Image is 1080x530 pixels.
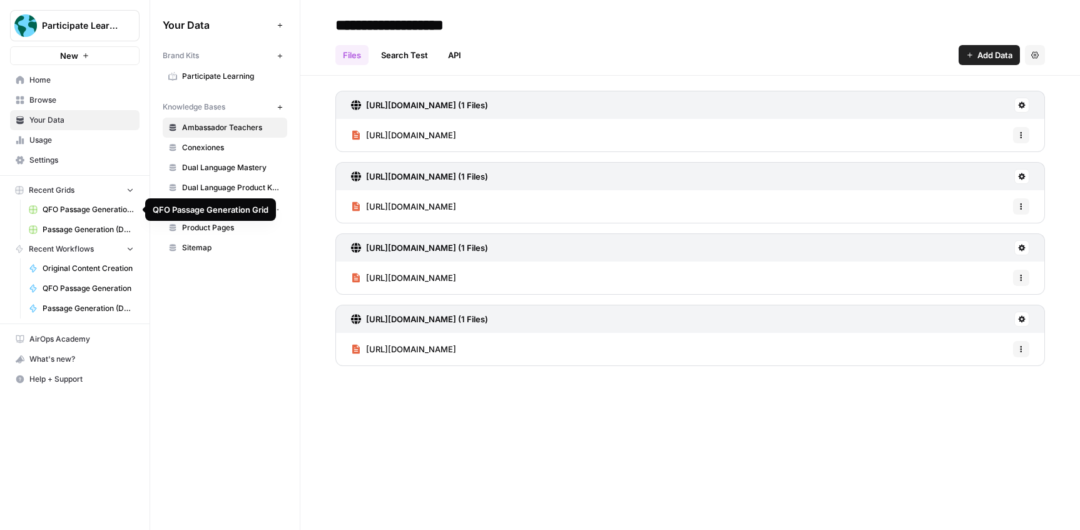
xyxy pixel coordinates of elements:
button: Recent Workflows [10,240,140,258]
button: Add Data [959,45,1020,65]
span: Sitemap [182,242,282,253]
span: Participate Learning [182,71,282,82]
span: Passage Generation (Deep Research) Grid [43,224,134,235]
span: Knowledge Bases [163,101,225,113]
span: Participate Learning [42,19,118,32]
a: Product Pages [163,218,287,238]
div: QFO Passage Generation Grid [153,203,268,216]
span: New [60,49,78,62]
a: [URL][DOMAIN_NAME] (1 Files) [351,163,488,190]
a: Usage [10,130,140,150]
button: Help + Support [10,369,140,389]
a: [URL][DOMAIN_NAME] [351,333,456,365]
span: [URL][DOMAIN_NAME] [366,343,456,355]
a: Home [10,70,140,90]
a: Dual Language Mastery [163,158,287,178]
h3: [URL][DOMAIN_NAME] (1 Files) [366,99,488,111]
a: [URL][DOMAIN_NAME] [351,190,456,223]
a: [URL][DOMAIN_NAME] [351,119,456,151]
button: Workspace: Participate Learning [10,10,140,41]
a: Dual Language Product Knowledge [163,178,287,198]
a: Conexiones [163,138,287,158]
span: Help + Support [29,374,134,385]
span: Add Data [977,49,1012,61]
button: Recent Grids [10,181,140,200]
a: Browse [10,90,140,110]
a: Your Data [10,110,140,130]
span: Usage [29,135,134,146]
a: Ambassador Teachers [163,118,287,138]
span: QFO Passage Generation [43,283,134,294]
span: [URL][DOMAIN_NAME] [366,200,456,213]
a: Files [335,45,369,65]
span: Recent Workflows [29,243,94,255]
a: Original Content Creation [23,258,140,278]
span: Your Data [163,18,272,33]
a: QFO Passage Generation Grid [23,200,140,220]
span: Conexiones [182,142,282,153]
a: Settings [10,150,140,170]
h3: [URL][DOMAIN_NAME] (1 Files) [366,242,488,254]
span: Dual Language Mastery [182,162,282,173]
h3: [URL][DOMAIN_NAME] (1 Files) [366,170,488,183]
a: [URL][DOMAIN_NAME] (1 Files) [351,234,488,262]
a: [URL][DOMAIN_NAME] (1 Files) [351,91,488,119]
span: Passage Generation (Deep Research) [43,303,134,314]
span: Browse [29,94,134,106]
span: Settings [29,155,134,166]
span: [URL][DOMAIN_NAME] [366,272,456,284]
span: Home [29,74,134,86]
a: API [441,45,469,65]
span: Brand Kits [163,50,199,61]
a: Passage Generation (Deep Research) Grid [23,220,140,240]
a: QFO Passage Generation [23,278,140,298]
img: Participate Learning Logo [14,14,37,37]
span: Your Data [29,115,134,126]
span: [URL][DOMAIN_NAME] [366,129,456,141]
h3: [URL][DOMAIN_NAME] (1 Files) [366,313,488,325]
span: Original Content Creation [43,263,134,274]
button: New [10,46,140,65]
a: Global Leaders Product Knowledge [163,198,287,218]
span: Ambassador Teachers [182,122,282,133]
span: Dual Language Product Knowledge [182,182,282,193]
a: Participate Learning [163,66,287,86]
div: What's new? [11,350,139,369]
span: QFO Passage Generation Grid [43,204,134,215]
a: [URL][DOMAIN_NAME] (1 Files) [351,305,488,333]
a: Search Test [374,45,436,65]
button: What's new? [10,349,140,369]
a: [URL][DOMAIN_NAME] [351,262,456,294]
span: AirOps Academy [29,334,134,345]
span: Product Pages [182,222,282,233]
a: Passage Generation (Deep Research) [23,298,140,319]
a: Sitemap [163,238,287,258]
span: Recent Grids [29,185,74,196]
a: AirOps Academy [10,329,140,349]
